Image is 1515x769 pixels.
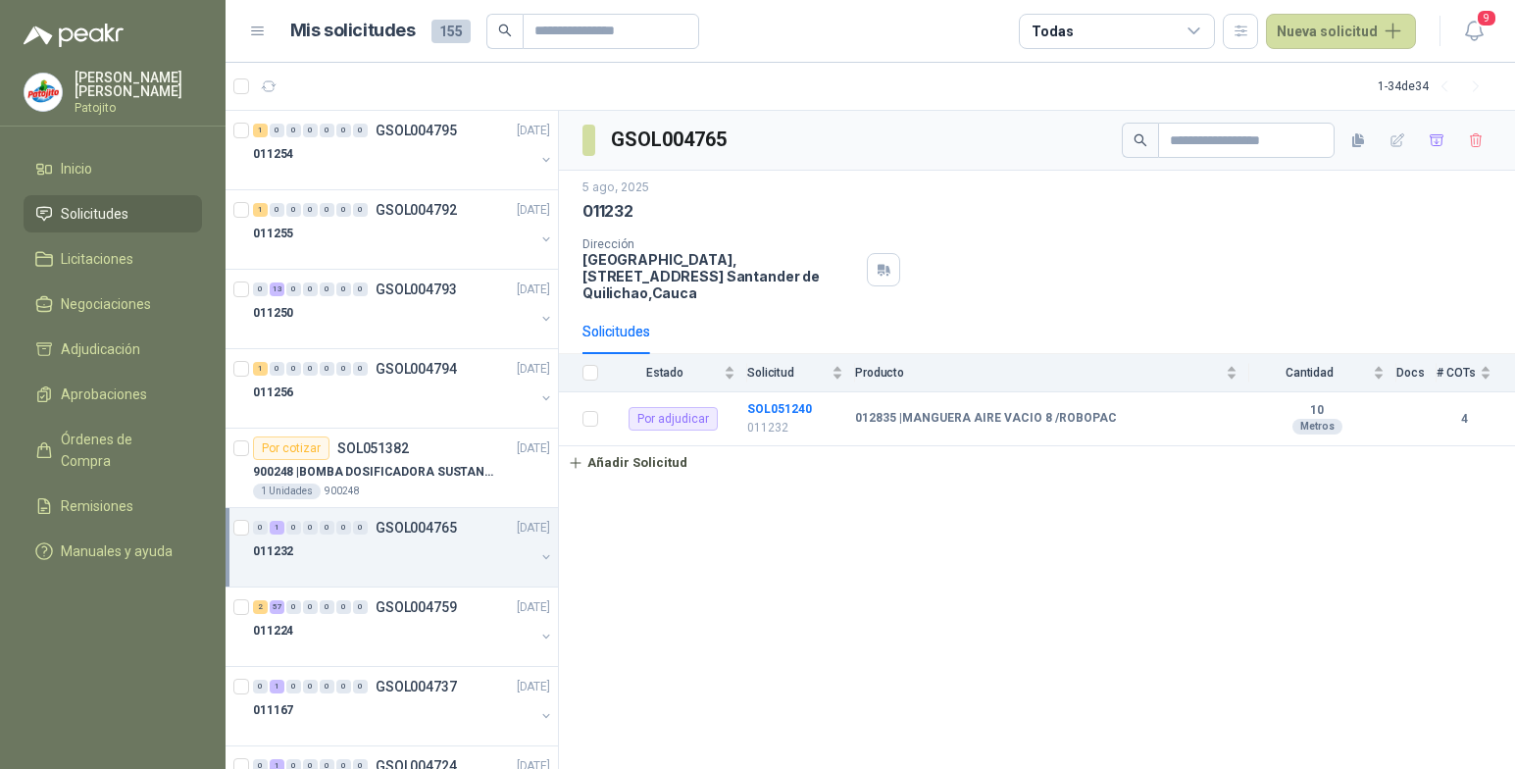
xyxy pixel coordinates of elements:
h1: Mis solicitudes [290,17,416,45]
div: 0 [270,124,284,137]
a: Aprobaciones [24,376,202,413]
div: 0 [253,680,268,693]
div: 0 [253,521,268,535]
h3: GSOL004765 [611,125,730,155]
img: Company Logo [25,74,62,111]
p: [DATE] [517,201,550,220]
button: 9 [1456,14,1491,49]
p: 011232 [253,542,293,561]
div: 0 [353,282,368,296]
div: 0 [320,124,334,137]
p: [DATE] [517,598,550,617]
span: Solicitud [747,366,828,380]
th: Solicitud [747,354,855,392]
div: 0 [353,124,368,137]
div: 0 [353,362,368,376]
a: 0 1 0 0 0 0 0 GSOL004737[DATE] 011167 [253,675,554,738]
b: 4 [1437,410,1491,429]
p: GSOL004795 [376,124,457,137]
a: SOL051240 [747,402,812,416]
span: Producto [855,366,1222,380]
p: 5 ago, 2025 [582,179,649,197]
img: Logo peakr [24,24,124,47]
span: Aprobaciones [61,384,147,405]
div: 0 [270,203,284,217]
th: Producto [855,354,1249,392]
span: # COTs [1437,366,1476,380]
span: Remisiones [61,495,133,517]
p: [DATE] [517,439,550,458]
div: 0 [320,680,334,693]
div: 0 [336,124,351,137]
span: Adjudicación [61,338,140,360]
div: 0 [286,521,301,535]
p: Dirección [582,237,859,251]
div: Por cotizar [253,436,329,460]
a: Solicitudes [24,195,202,232]
p: 011167 [253,701,293,720]
a: Negociaciones [24,285,202,323]
p: [GEOGRAPHIC_DATA], [STREET_ADDRESS] Santander de Quilichao , Cauca [582,251,859,301]
div: 0 [336,362,351,376]
div: 1 [270,680,284,693]
div: 0 [286,600,301,614]
div: 0 [320,203,334,217]
div: 0 [286,203,301,217]
p: GSOL004765 [376,521,457,535]
a: 0 1 0 0 0 0 0 GSOL004765[DATE] 011232 [253,516,554,579]
div: 0 [320,521,334,535]
p: GSOL004793 [376,282,457,296]
div: 0 [353,203,368,217]
p: [DATE] [517,678,550,696]
a: 2 57 0 0 0 0 0 GSOL004759[DATE] 011224 [253,595,554,658]
div: 2 [253,600,268,614]
p: 011250 [253,304,293,323]
div: 1 [253,362,268,376]
div: 13 [270,282,284,296]
th: Estado [610,354,747,392]
div: 1 [253,124,268,137]
b: 012835 | MANGUERA AIRE VACIO 8 /ROBOPAC [855,411,1117,427]
span: Solicitudes [61,203,128,225]
p: [PERSON_NAME] [PERSON_NAME] [75,71,202,98]
p: GSOL004737 [376,680,457,693]
p: 011232 [582,201,633,222]
p: [DATE] [517,519,550,538]
div: 1 Unidades [253,484,321,499]
p: 011224 [253,622,293,641]
p: [DATE] [517,281,550,299]
a: 1 0 0 0 0 0 0 GSOL004795[DATE] 011254 [253,119,554,181]
button: Añadir Solicitud [559,446,696,480]
div: 0 [303,680,318,693]
p: 900248 | BOMBA DOSIFICADORA SUSTANCIAS QUIMICAS [253,463,497,482]
div: Solicitudes [582,321,650,342]
div: 0 [353,600,368,614]
a: Por cotizarSOL051382[DATE] 900248 |BOMBA DOSIFICADORA SUSTANCIAS QUIMICAS1 Unidades900248 [226,429,558,508]
div: 0 [303,282,318,296]
p: 011256 [253,384,293,402]
p: 011254 [253,145,293,164]
p: 011255 [253,225,293,243]
b: 10 [1249,403,1385,419]
p: GSOL004759 [376,600,457,614]
th: Docs [1396,354,1437,392]
span: search [1134,133,1147,147]
p: GSOL004794 [376,362,457,376]
div: 0 [286,362,301,376]
div: 1 [253,203,268,217]
p: GSOL004792 [376,203,457,217]
a: Licitaciones [24,240,202,278]
span: 9 [1476,9,1497,27]
button: Nueva solicitud [1266,14,1416,49]
div: 0 [253,282,268,296]
div: 0 [303,521,318,535]
div: 0 [336,600,351,614]
div: 0 [320,282,334,296]
th: # COTs [1437,354,1515,392]
p: SOL051382 [337,441,409,455]
span: search [498,24,512,37]
div: 0 [336,203,351,217]
div: 0 [353,680,368,693]
a: 1 0 0 0 0 0 0 GSOL004794[DATE] 011256 [253,357,554,420]
a: 1 0 0 0 0 0 0 GSOL004792[DATE] 011255 [253,198,554,261]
